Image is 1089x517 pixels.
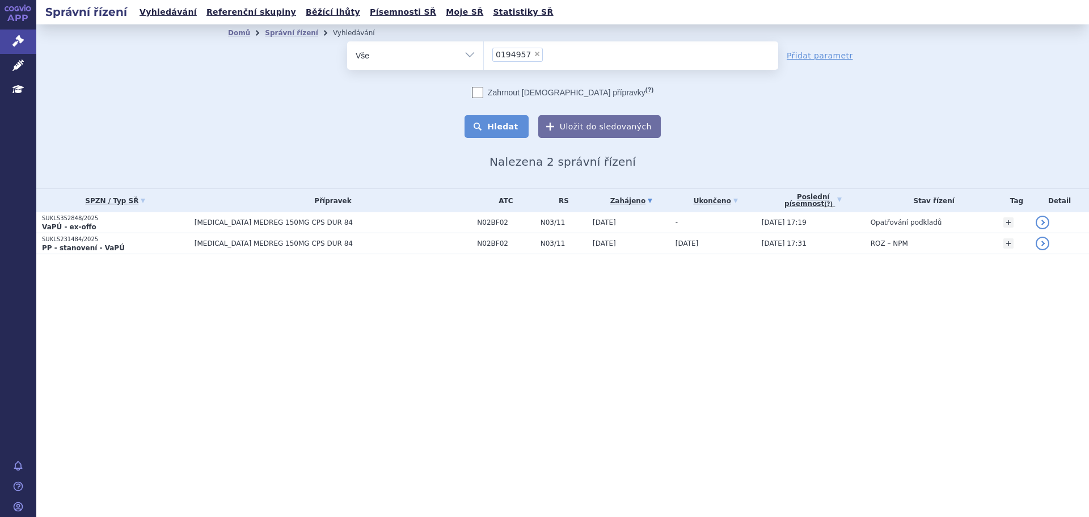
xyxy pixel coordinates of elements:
[593,218,616,226] span: [DATE]
[1003,217,1014,228] a: +
[1003,238,1014,249] a: +
[471,189,534,212] th: ATC
[538,115,661,138] button: Uložit do sledovaných
[593,193,670,209] a: Zahájeno
[1036,237,1049,250] a: detail
[534,51,541,57] span: ×
[472,87,653,98] label: Zahrnout [DEMOGRAPHIC_DATA] přípravky
[546,47,552,61] input: 0194957
[442,5,487,20] a: Moje SŘ
[203,5,299,20] a: Referenční skupiny
[42,244,125,252] strong: PP - stanovení - VaPÚ
[477,218,534,226] span: N02BF02
[865,189,998,212] th: Stav řízení
[871,239,908,247] span: ROZ – NPM
[998,189,1030,212] th: Tag
[645,86,653,94] abbr: (?)
[189,189,471,212] th: Přípravek
[42,215,189,222] p: SUKLS352848/2025
[676,193,756,209] a: Ukončeno
[541,218,587,226] span: N03/11
[42,223,96,231] strong: VaPÚ - ex-offo
[228,29,250,37] a: Domů
[676,239,699,247] span: [DATE]
[265,29,318,37] a: Správní řízení
[1030,189,1089,212] th: Detail
[787,50,853,61] a: Přidat parametr
[42,193,189,209] a: SPZN / Typ SŘ
[489,5,556,20] a: Statistiky SŘ
[871,218,942,226] span: Opatřování podkladů
[136,5,200,20] a: Vyhledávání
[541,239,587,247] span: N03/11
[1036,216,1049,229] a: detail
[195,239,471,247] span: [MEDICAL_DATA] MEDREG 150MG CPS DUR 84
[302,5,364,20] a: Běžící lhůty
[676,218,678,226] span: -
[535,189,587,212] th: RS
[762,239,807,247] span: [DATE] 17:31
[42,236,189,243] p: SUKLS231484/2025
[489,155,636,169] span: Nalezena 2 správní řízení
[36,4,136,20] h2: Správní řízení
[366,5,440,20] a: Písemnosti SŘ
[593,239,616,247] span: [DATE]
[824,201,833,208] abbr: (?)
[762,189,865,212] a: Poslednípísemnost(?)
[762,218,807,226] span: [DATE] 17:19
[496,51,531,58] span: 0194957
[465,115,529,138] button: Hledat
[333,24,390,41] li: Vyhledávání
[195,218,471,226] span: [MEDICAL_DATA] MEDREG 150MG CPS DUR 84
[477,239,534,247] span: N02BF02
